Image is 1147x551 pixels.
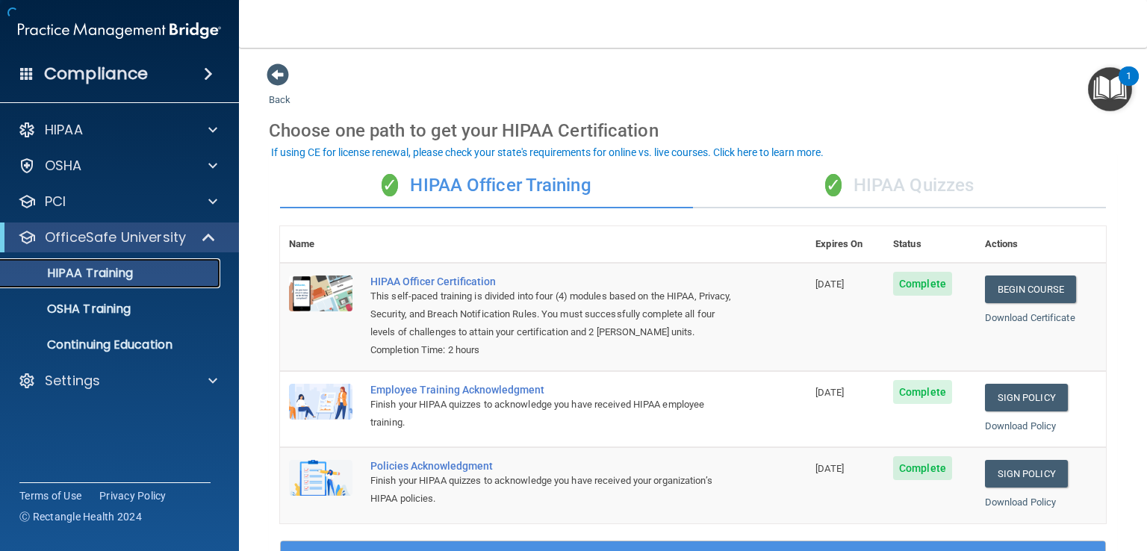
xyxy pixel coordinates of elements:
span: [DATE] [815,387,844,398]
div: 1 [1126,76,1131,96]
a: HIPAA [18,121,217,139]
a: Download Policy [985,420,1057,432]
th: Expires On [806,226,884,263]
div: Completion Time: 2 hours [370,341,732,359]
p: Settings [45,372,100,390]
div: Policies Acknowledgment [370,460,732,472]
button: If using CE for license renewal, please check your state's requirements for online vs. live cours... [269,145,826,160]
div: Choose one path to get your HIPAA Certification [269,109,1117,152]
span: Ⓒ Rectangle Health 2024 [19,509,142,524]
p: OSHA Training [10,302,131,317]
span: [DATE] [815,278,844,290]
div: HIPAA Officer Training [280,164,693,208]
a: PCI [18,193,217,211]
a: Privacy Policy [99,488,167,503]
a: Back [269,76,290,105]
a: HIPAA Officer Certification [370,275,732,287]
th: Actions [976,226,1106,263]
div: This self-paced training is divided into four (4) modules based on the HIPAA, Privacy, Security, ... [370,287,732,341]
h4: Compliance [44,63,148,84]
a: OSHA [18,157,217,175]
p: PCI [45,193,66,211]
p: HIPAA [45,121,83,139]
p: OSHA [45,157,82,175]
a: Terms of Use [19,488,81,503]
div: Finish your HIPAA quizzes to acknowledge you have received HIPAA employee training. [370,396,732,432]
div: If using CE for license renewal, please check your state's requirements for online vs. live cours... [271,147,824,158]
a: Sign Policy [985,384,1068,411]
p: HIPAA Training [10,266,133,281]
iframe: Drift Widget Chat Controller [1072,449,1129,506]
div: Employee Training Acknowledgment [370,384,732,396]
a: Settings [18,372,217,390]
th: Name [280,226,361,263]
p: Continuing Education [10,337,214,352]
a: Download Certificate [985,312,1075,323]
div: Finish your HIPAA quizzes to acknowledge you have received your organization’s HIPAA policies. [370,472,732,508]
div: HIPAA Quizzes [693,164,1106,208]
button: Open Resource Center, 1 new notification [1088,67,1132,111]
th: Status [884,226,976,263]
span: ✓ [382,174,398,196]
p: OfficeSafe University [45,228,186,246]
span: Complete [893,272,952,296]
span: Complete [893,380,952,404]
img: PMB logo [18,16,221,46]
span: Complete [893,456,952,480]
a: Sign Policy [985,460,1068,488]
a: Begin Course [985,275,1076,303]
span: [DATE] [815,463,844,474]
a: OfficeSafe University [18,228,217,246]
a: Download Policy [985,496,1057,508]
span: ✓ [825,174,842,196]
